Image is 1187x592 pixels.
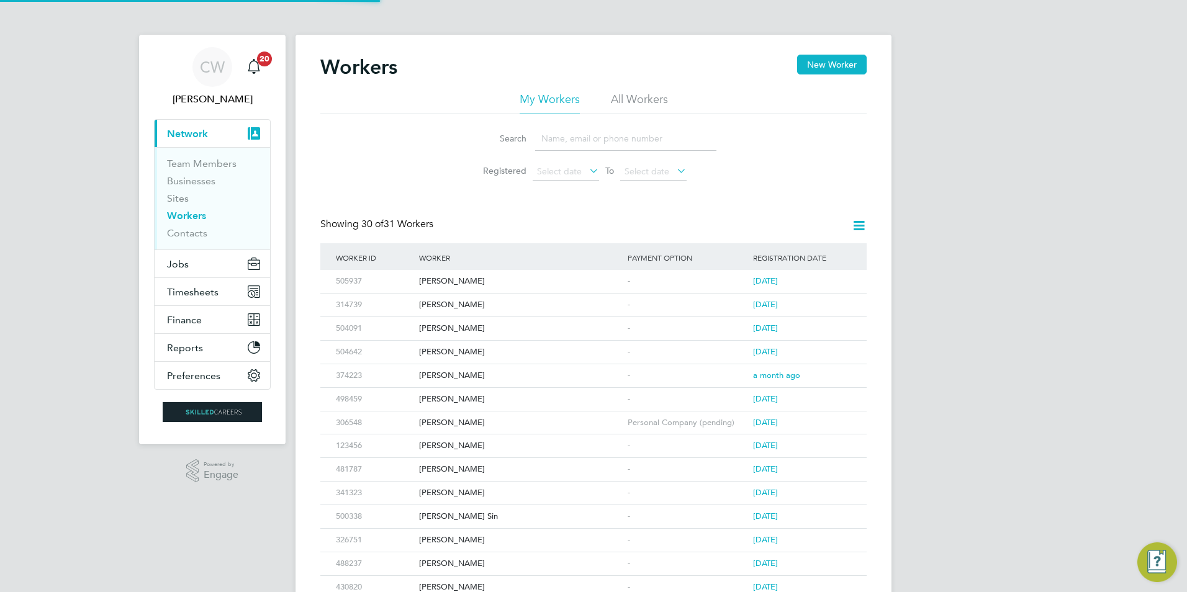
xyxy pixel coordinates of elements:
div: Registration Date [750,243,854,272]
div: Showing [320,218,436,231]
span: [DATE] [753,440,778,451]
span: Preferences [167,370,220,382]
div: - [625,317,750,340]
div: 123456 [333,434,416,457]
div: - [625,552,750,575]
span: Reports [167,342,203,354]
a: 374223[PERSON_NAME]-a month ago [333,364,854,374]
span: To [602,163,618,179]
span: [DATE] [753,558,778,568]
label: Search [471,133,526,144]
a: 504642[PERSON_NAME]-[DATE] [333,340,854,351]
div: - [625,270,750,293]
div: Worker ID [333,243,416,272]
button: Preferences [155,362,270,389]
a: 341323[PERSON_NAME]-[DATE] [333,481,854,491]
button: New Worker [797,55,867,74]
a: 488237[PERSON_NAME]-[DATE] [333,552,854,562]
h2: Workers [320,55,397,79]
div: [PERSON_NAME] [416,270,625,293]
span: [DATE] [753,511,778,521]
div: [PERSON_NAME] [416,482,625,505]
div: [PERSON_NAME] [416,529,625,552]
div: - [625,294,750,316]
a: 505937[PERSON_NAME]-[DATE] [333,269,854,280]
span: Chloe Williams [154,92,271,107]
input: Name, email or phone number [535,127,716,151]
a: 326751[PERSON_NAME]-[DATE] [333,528,854,539]
a: Contacts [167,227,207,239]
span: [DATE] [753,487,778,498]
a: Powered byEngage [186,459,239,483]
button: Finance [155,306,270,333]
a: 430820[PERSON_NAME]-[DATE] [333,575,854,586]
div: - [625,529,750,552]
span: Engage [204,470,238,480]
div: - [625,341,750,364]
div: [PERSON_NAME] [416,388,625,411]
a: Team Members [167,158,237,169]
a: Go to home page [154,402,271,422]
div: Network [155,147,270,249]
span: [DATE] [753,581,778,592]
div: [PERSON_NAME] [416,294,625,316]
div: - [625,364,750,387]
button: Timesheets [155,278,270,305]
div: 498459 [333,388,416,411]
div: - [625,434,750,457]
div: Payment Option [625,243,750,272]
div: 374223 [333,364,416,387]
a: 481787[PERSON_NAME]-[DATE] [333,457,854,468]
span: Select date [537,166,582,177]
div: 504642 [333,341,416,364]
span: 30 of [361,218,384,230]
span: 31 Workers [361,218,433,230]
a: 500338[PERSON_NAME] Sin-[DATE] [333,505,854,515]
div: 314739 [333,294,416,316]
div: [PERSON_NAME] [416,458,625,481]
div: [PERSON_NAME] [416,411,625,434]
div: [PERSON_NAME] [416,364,625,387]
div: 500338 [333,505,416,528]
span: [DATE] [753,346,778,357]
div: 341323 [333,482,416,505]
div: Personal Company (pending) [625,411,750,434]
label: Registered [471,165,526,176]
a: 504091[PERSON_NAME]-[DATE] [333,316,854,327]
span: Timesheets [167,286,219,298]
div: Worker [416,243,625,272]
span: [DATE] [753,323,778,333]
button: Network [155,120,270,147]
div: 326751 [333,529,416,552]
div: 504091 [333,317,416,340]
a: 20 [241,47,266,87]
span: Select date [625,166,669,177]
span: Finance [167,314,202,326]
a: 306548[PERSON_NAME]Personal Company (pending)[DATE] [333,411,854,421]
div: - [625,482,750,505]
span: [DATE] [753,534,778,545]
span: Powered by [204,459,238,470]
button: Jobs [155,250,270,277]
a: Businesses [167,175,215,187]
span: CW [200,59,225,75]
a: 314739[PERSON_NAME]-[DATE] [333,293,854,303]
div: [PERSON_NAME] [416,434,625,457]
li: My Workers [520,92,580,114]
span: [DATE] [753,276,778,286]
li: All Workers [611,92,668,114]
div: [PERSON_NAME] [416,341,625,364]
img: skilledcareers-logo-retina.png [163,402,262,422]
div: - [625,505,750,528]
div: 505937 [333,270,416,293]
a: CW[PERSON_NAME] [154,47,271,107]
div: - [625,458,750,481]
span: a month ago [753,370,800,380]
button: Reports [155,334,270,361]
a: 123456[PERSON_NAME]-[DATE] [333,434,854,444]
span: 20 [257,52,272,66]
button: Engage Resource Center [1137,542,1177,582]
span: [DATE] [753,417,778,428]
div: 481787 [333,458,416,481]
span: Jobs [167,258,189,270]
